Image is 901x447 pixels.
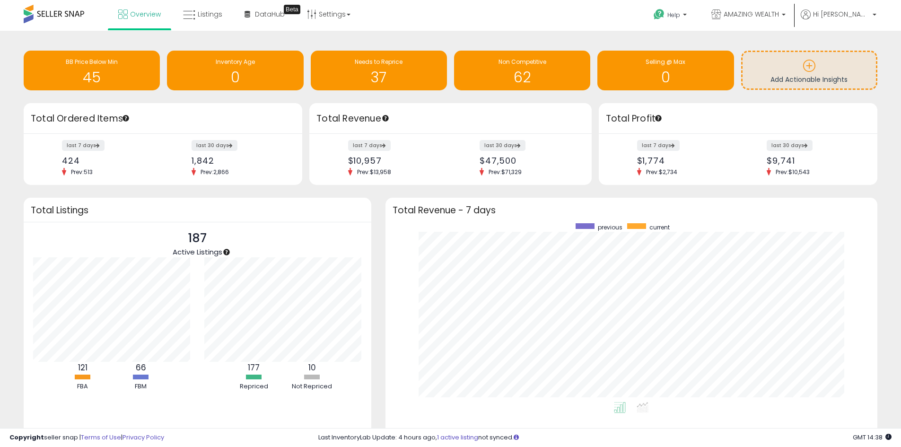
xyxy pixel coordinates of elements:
[130,9,161,19] span: Overview
[484,168,526,176] span: Prev: $71,329
[724,9,779,19] span: AMAZING WEALTH
[597,51,734,90] a: Selling @ Max 0
[667,11,680,19] span: Help
[113,382,169,391] div: FBM
[646,58,685,66] span: Selling @ Max
[454,51,590,90] a: Non Competitive 62
[172,70,298,85] h1: 0
[480,140,525,151] label: last 30 days
[226,382,282,391] div: Repriced
[66,58,118,66] span: BB Price Below Min
[122,114,130,123] div: Tooltip anchor
[62,140,105,151] label: last 7 days
[355,58,402,66] span: Needs to Reprice
[767,156,861,166] div: $9,741
[81,433,121,442] a: Terms of Use
[637,156,731,166] div: $1,774
[606,112,870,125] h3: Total Profit
[136,362,146,373] b: 66
[62,156,156,166] div: 424
[499,58,546,66] span: Non Competitive
[284,382,341,391] div: Not Repriced
[24,51,160,90] a: BB Price Below Min 45
[637,140,680,151] label: last 7 days
[192,156,286,166] div: 1,842
[284,5,300,14] div: Tooltip anchor
[352,168,396,176] span: Prev: $13,958
[654,114,663,123] div: Tooltip anchor
[459,70,586,85] h1: 62
[316,112,585,125] h3: Total Revenue
[602,70,729,85] h1: 0
[480,156,575,166] div: $47,500
[167,51,303,90] a: Inventory Age 0
[78,362,87,373] b: 121
[9,433,44,442] strong: Copyright
[771,168,814,176] span: Prev: $10,543
[743,52,876,88] a: Add Actionable Insights
[192,140,237,151] label: last 30 days
[308,362,316,373] b: 10
[122,433,164,442] a: Privacy Policy
[196,168,234,176] span: Prev: 2,866
[770,75,848,84] span: Add Actionable Insights
[767,140,813,151] label: last 30 days
[9,433,164,442] div: seller snap | |
[653,9,665,20] i: Get Help
[646,1,696,31] a: Help
[216,58,255,66] span: Inventory Age
[315,70,442,85] h1: 37
[198,9,222,19] span: Listings
[801,9,876,31] a: Hi [PERSON_NAME]
[66,168,97,176] span: Prev: 513
[598,223,622,231] span: previous
[641,168,682,176] span: Prev: $2,734
[31,207,364,214] h3: Total Listings
[31,112,295,125] h3: Total Ordered Items
[28,70,155,85] h1: 45
[348,140,391,151] label: last 7 days
[311,51,447,90] a: Needs to Reprice 37
[173,247,222,257] span: Active Listings
[393,207,870,214] h3: Total Revenue - 7 days
[813,9,870,19] span: Hi [PERSON_NAME]
[381,114,390,123] div: Tooltip anchor
[649,223,670,231] span: current
[255,9,285,19] span: DataHub
[248,362,260,373] b: 177
[437,433,478,442] a: 1 active listing
[54,382,111,391] div: FBA
[853,433,892,442] span: 2025-10-8 14:38 GMT
[173,229,222,247] p: 187
[318,433,892,442] div: Last InventoryLab Update: 4 hours ago, not synced.
[514,434,519,440] i: Click here to read more about un-synced listings.
[222,248,231,256] div: Tooltip anchor
[348,156,444,166] div: $10,957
